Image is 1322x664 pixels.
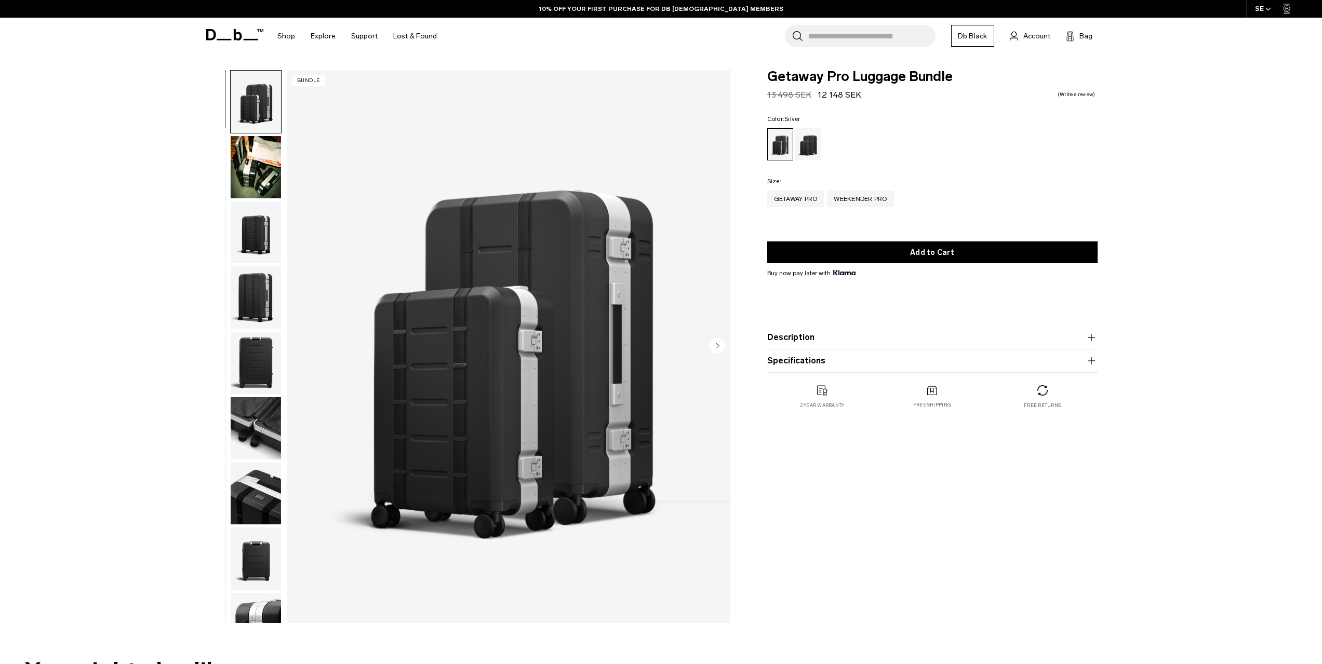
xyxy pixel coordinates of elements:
span: Buy now pay later with [767,268,856,278]
a: Db Black [951,25,994,47]
button: Getaway Pro Luggage Bundle Silver [230,266,282,329]
button: Specifications [767,355,1098,367]
a: Black out [795,128,821,160]
button: Getaway Pro Luggage Bundle Silver [230,70,282,133]
img: Getaway Pro Luggage Bundle Silver [231,71,281,133]
p: Free returns [1024,402,1061,409]
button: Getaway Pro Luggage Bundle Silver [230,592,282,656]
img: Getaway Pro Luggage Bundle Silver [231,527,281,590]
a: Shop [277,18,295,55]
span: Getaway Pro Luggage Bundle [767,70,1098,84]
button: Getaway Pro Luggage Bundle Silver [230,135,282,199]
img: Getaway Pro Luggage Bundle Silver [231,136,281,198]
img: Getaway Pro Luggage Bundle Silver [231,463,281,525]
img: Getaway Pro Luggage Bundle Silver [231,397,281,459]
a: Lost & Found [393,18,437,55]
button: Bag [1066,30,1092,42]
span: 12 148 SEK [818,90,861,100]
span: Bag [1079,31,1092,42]
a: Write a review [1058,92,1095,97]
p: Bundle [292,75,325,86]
button: Getaway Pro Luggage Bundle Silver [230,397,282,460]
legend: Color: [767,116,800,122]
img: {"height" => 20, "alt" => "Klarna"} [833,270,856,275]
a: Support [351,18,378,55]
a: Weekender Pro [827,191,893,207]
button: Getaway Pro Luggage Bundle Silver [230,527,282,590]
s: 13 498 SEK [767,90,811,100]
p: 2 year warranty [800,402,845,409]
button: Next slide [710,337,725,355]
li: 1 / 10 [287,70,730,623]
img: Getaway Pro Luggage Bundle Silver [231,593,281,655]
button: Getaway Pro Luggage Bundle Silver [230,462,282,525]
a: 10% OFF YOUR FIRST PURCHASE FOR DB [DEMOGRAPHIC_DATA] MEMBERS [539,4,783,13]
button: Description [767,331,1098,344]
button: Getaway Pro Luggage Bundle Silver [230,201,282,264]
button: Getaway Pro Luggage Bundle Silver [230,331,282,395]
img: Getaway Pro Luggage Bundle Silver [231,266,281,329]
button: Add to Cart [767,241,1098,263]
img: Getaway Pro Luggage Bundle Silver [287,70,730,623]
a: Silver [767,128,793,160]
p: Free shipping [913,401,951,409]
a: Getaway Pro [767,191,824,207]
legend: Size: [767,178,781,184]
img: Getaway Pro Luggage Bundle Silver [231,332,281,394]
a: Account [1010,30,1050,42]
nav: Main Navigation [270,18,445,55]
span: Silver [784,115,800,123]
img: Getaway Pro Luggage Bundle Silver [231,201,281,264]
span: Account [1023,31,1050,42]
a: Explore [311,18,336,55]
